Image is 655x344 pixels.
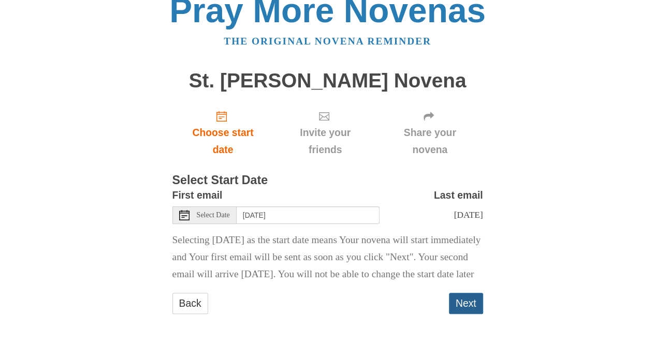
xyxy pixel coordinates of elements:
[172,70,483,92] h1: St. [PERSON_NAME] Novena
[172,232,483,283] p: Selecting [DATE] as the start date means Your novena will start immediately and Your first email ...
[377,102,483,163] div: Click "Next" to confirm your start date first.
[172,174,483,187] h3: Select Start Date
[197,212,230,219] span: Select Date
[387,124,473,158] span: Share your novena
[284,124,366,158] span: Invite your friends
[172,293,208,314] a: Back
[172,102,274,163] a: Choose start date
[224,36,431,47] a: The original novena reminder
[449,293,483,314] button: Next
[237,206,380,224] input: Use the arrow keys to pick a date
[434,187,483,204] label: Last email
[273,102,376,163] div: Click "Next" to confirm your start date first.
[172,187,223,204] label: First email
[454,210,483,220] span: [DATE]
[183,124,264,158] span: Choose start date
